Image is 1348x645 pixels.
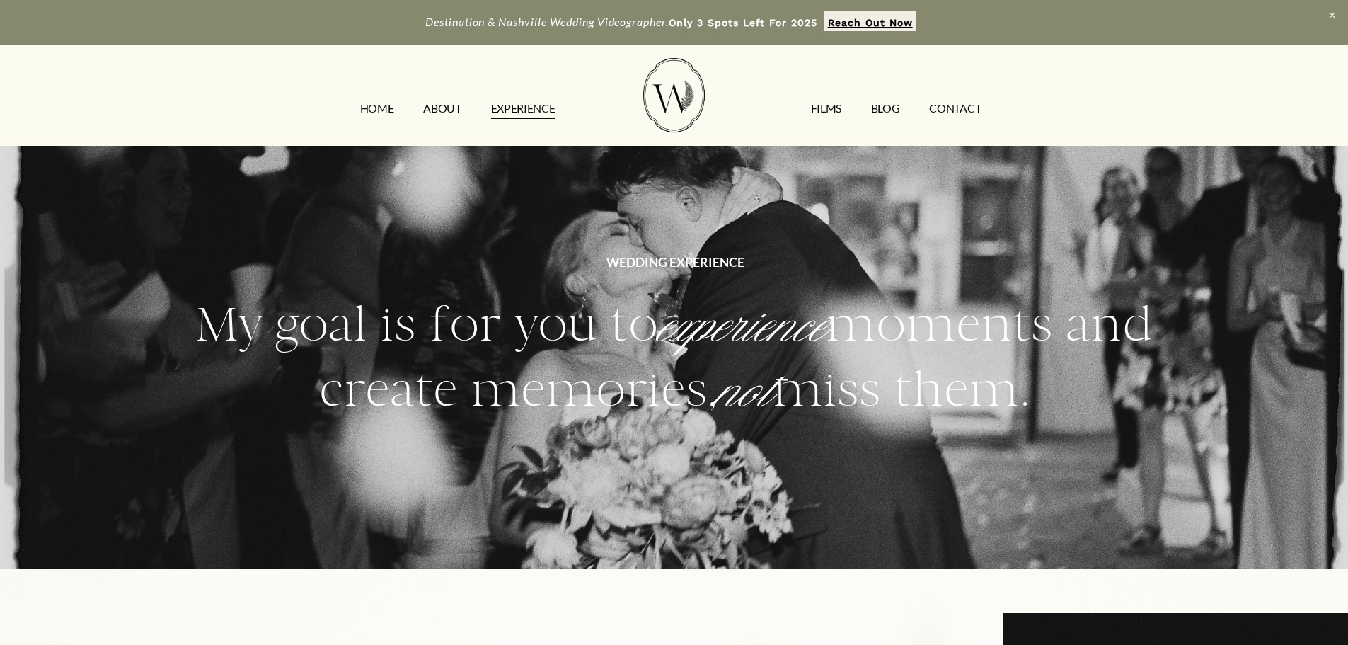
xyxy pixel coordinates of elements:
[828,17,913,28] strong: Reach Out Now
[811,97,841,120] a: FILMS
[606,255,744,270] strong: WEDDING EXPERIENCE
[824,11,916,31] a: Reach Out Now
[929,97,981,120] a: CONTACT
[190,293,1158,424] h2: My goal is for you to moments and create memories, miss them.
[423,97,461,120] a: ABOUT
[360,97,394,120] a: HOME
[658,297,826,357] em: experience
[643,58,704,132] img: Wild Fern Weddings
[491,97,555,120] a: EXPERIENCE
[871,97,900,120] a: Blog
[717,362,773,422] em: not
